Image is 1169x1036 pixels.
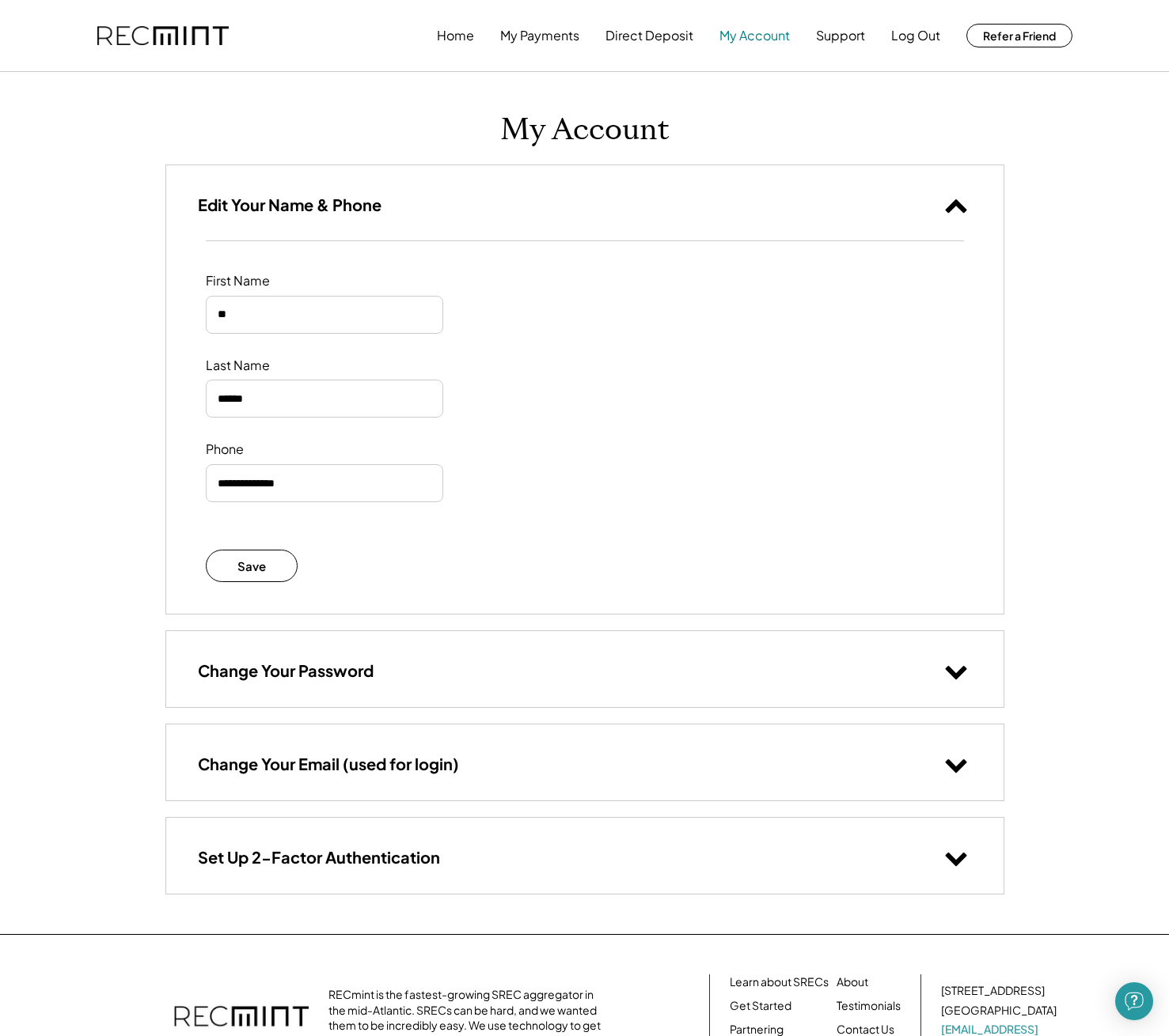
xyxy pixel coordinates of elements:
h3: Set Up 2-Factor Authentication [198,847,440,868]
button: Refer a Friend [966,24,1072,47]
div: [STREET_ADDRESS] [941,983,1045,999]
div: Last Name [206,357,364,374]
div: Phone [206,441,364,458]
div: [GEOGRAPHIC_DATA] [941,1003,1057,1019]
a: Get Started [730,998,791,1014]
button: Support [816,20,865,51]
button: My Account [719,20,790,51]
button: Home [437,20,474,51]
h3: Change Your Password [198,660,374,681]
button: Direct Deposit [605,20,693,51]
div: Open Intercom Messenger [1115,982,1153,1020]
a: About [837,974,868,990]
button: Log Out [891,20,940,51]
a: Testimonials [837,998,901,1014]
h3: Change Your Email (used for login) [198,754,459,774]
h1: My Account [500,112,670,149]
button: Save [206,550,298,582]
div: First Name [206,273,364,289]
a: Learn about SRECs [730,974,829,990]
h3: Edit Your Name & Phone [198,195,381,215]
button: My Payments [500,20,579,51]
img: recmint-logotype%403x.png [97,26,229,46]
